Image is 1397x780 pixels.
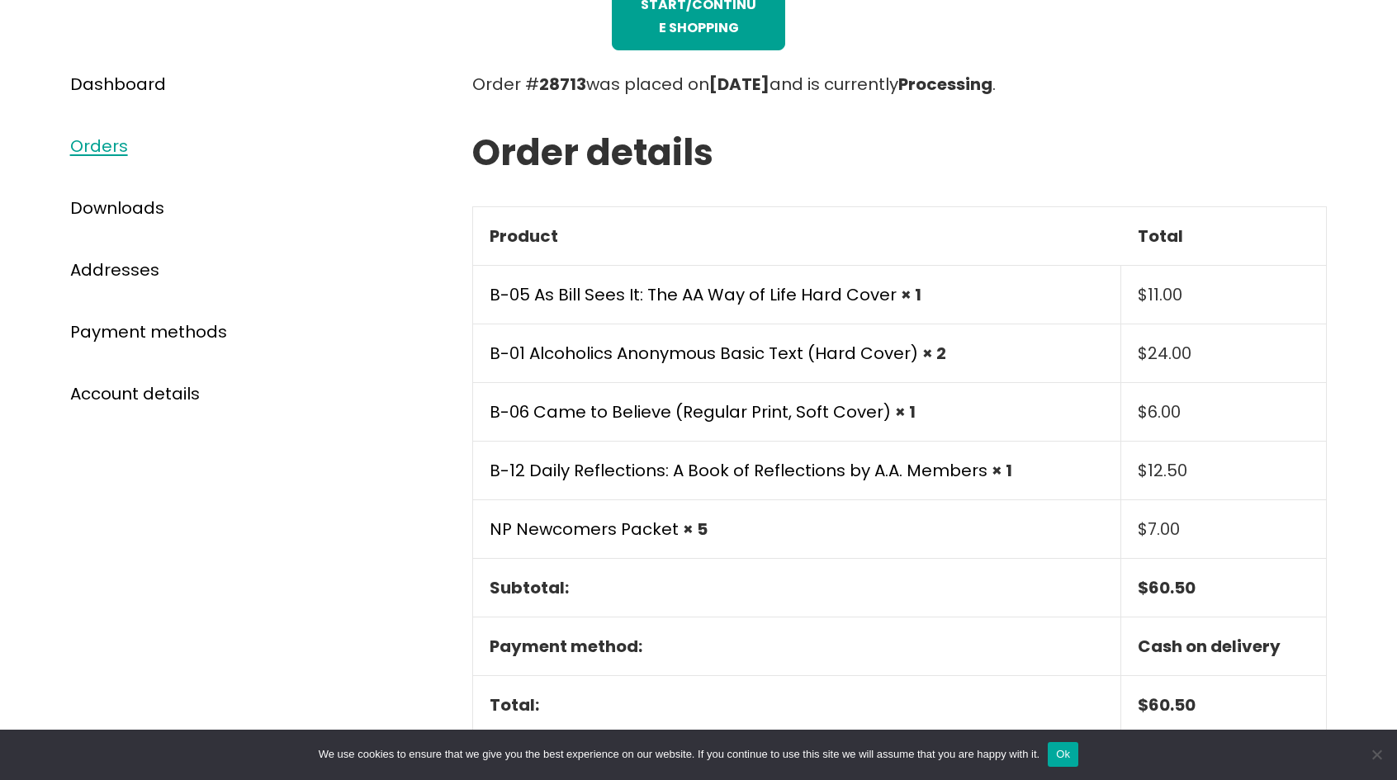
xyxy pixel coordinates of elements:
[922,342,946,365] strong: × 2
[1138,283,1148,306] span: $
[1138,400,1181,423] bdi: 6.00
[490,459,987,482] a: B-12 Daily Reflections: A Book of Reflections by A.A. Members
[472,70,1328,99] p: Order # was placed on and is currently .
[70,258,159,281] a: Addresses
[539,73,586,96] mark: 28713
[1138,342,1191,365] bdi: 24.00
[319,746,1039,763] span: We use cookies to ensure that we give you the best experience on our website. If you continue to ...
[70,196,164,220] a: Downloads
[1121,207,1327,266] th: Total
[683,518,708,541] strong: × 5
[490,342,918,365] a: B-01 Alcoholics Anonymous Basic Text (Hard Cover)
[490,283,897,306] a: B-05 As Bill Sees It: The AA Way of Life Hard Cover
[70,135,128,158] a: Orders
[1138,518,1148,541] span: $
[472,676,1120,735] th: Total:
[70,382,200,405] a: Account details
[1138,283,1182,306] bdi: 11.00
[70,320,227,343] a: Payment methods
[1138,518,1180,541] bdi: 7.00
[70,70,448,458] nav: Account pages
[1138,693,1196,716] span: 60.50
[1138,342,1148,365] span: $
[1138,400,1148,423] span: $
[70,73,166,96] a: Dashboard
[898,73,992,96] mark: Processing
[709,73,770,96] mark: [DATE]
[1368,746,1385,763] span: No
[1121,617,1327,676] td: Cash on delivery
[472,559,1120,617] th: Subtotal:
[1138,693,1148,716] span: $
[901,283,921,306] strong: × 1
[472,617,1120,676] th: Payment method:
[1138,459,1187,482] bdi: 12.50
[992,459,1012,482] strong: × 1
[490,400,891,423] a: B-06 Came to Believe (Regular Print, Soft Cover)
[1138,459,1148,482] span: $
[472,207,1120,266] th: Product
[1138,576,1148,599] span: $
[490,518,679,541] a: NP Newcomers Packet
[1138,576,1196,599] span: 60.50
[895,400,916,423] strong: × 1
[1048,742,1078,767] button: Ok
[472,130,1328,177] h2: Order details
